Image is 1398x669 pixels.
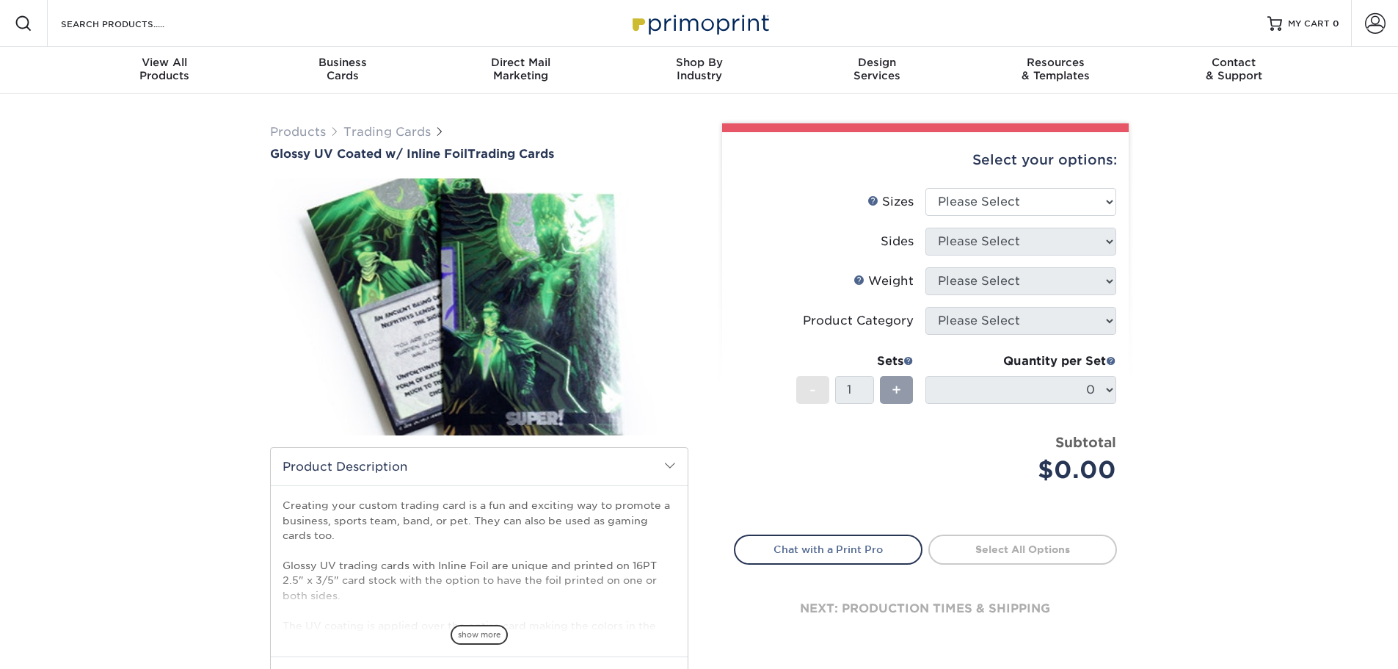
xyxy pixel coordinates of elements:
[432,56,610,69] span: Direct Mail
[76,56,254,82] div: Products
[788,56,966,82] div: Services
[788,47,966,94] a: DesignServices
[966,47,1145,94] a: Resources& Templates
[283,498,676,662] p: Creating your custom trading card is a fun and exciting way to promote a business, sports team, b...
[1145,47,1323,94] a: Contact& Support
[853,272,914,290] div: Weight
[271,448,688,485] h2: Product Description
[796,352,914,370] div: Sets
[892,379,901,401] span: +
[610,47,788,94] a: Shop ByIndustry
[803,312,914,330] div: Product Category
[867,193,914,211] div: Sizes
[1288,18,1330,30] span: MY CART
[76,56,254,69] span: View All
[966,56,1145,82] div: & Templates
[734,132,1117,188] div: Select your options:
[59,15,203,32] input: SEARCH PRODUCTS.....
[936,452,1116,488] div: $0.00
[76,47,254,94] a: View AllProducts
[270,147,467,161] span: Glossy UV Coated w/ Inline Foil
[928,535,1117,564] a: Select All Options
[1145,56,1323,82] div: & Support
[1333,18,1339,29] span: 0
[788,56,966,69] span: Design
[809,379,816,401] span: -
[253,56,432,82] div: Cards
[253,56,432,69] span: Business
[610,56,788,82] div: Industry
[253,47,432,94] a: BusinessCards
[432,47,610,94] a: Direct MailMarketing
[610,56,788,69] span: Shop By
[451,625,508,645] span: show more
[734,535,922,564] a: Chat with a Print Pro
[270,162,688,452] img: Glossy UV Coated w/ Inline Foil 01
[966,56,1145,69] span: Resources
[432,56,610,82] div: Marketing
[270,147,688,161] h1: Trading Cards
[270,147,688,161] a: Glossy UV Coated w/ Inline FoilTrading Cards
[1055,434,1116,450] strong: Subtotal
[270,125,326,139] a: Products
[343,125,431,139] a: Trading Cards
[626,7,773,39] img: Primoprint
[881,233,914,250] div: Sides
[1145,56,1323,69] span: Contact
[925,352,1116,370] div: Quantity per Set
[734,565,1117,653] div: next: production times & shipping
